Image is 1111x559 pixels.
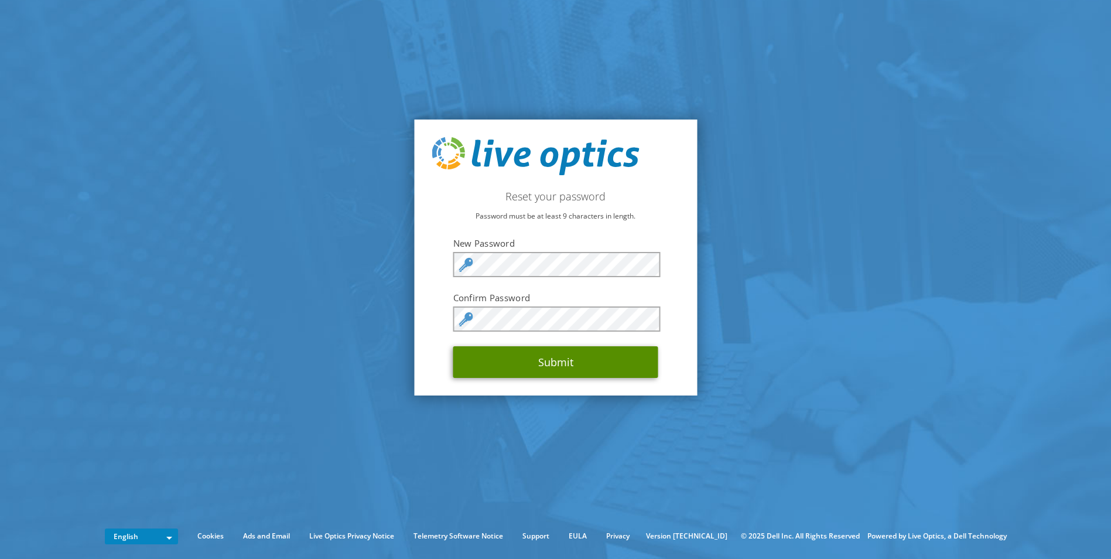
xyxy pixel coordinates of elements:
a: Privacy [597,530,638,543]
label: New Password [453,237,658,249]
li: Version [TECHNICAL_ID] [640,530,733,543]
p: Password must be at least 9 characters in length. [432,210,679,223]
h2: Reset your password [432,190,679,203]
label: Confirm Password [453,292,658,304]
a: Live Optics Privacy Notice [300,530,403,543]
a: EULA [560,530,596,543]
a: Cookies [189,530,233,543]
a: Support [514,530,558,543]
li: © 2025 Dell Inc. All Rights Reserved [735,530,866,543]
a: Telemetry Software Notice [405,530,512,543]
img: live_optics_svg.svg [432,137,639,176]
a: Ads and Email [234,530,299,543]
li: Powered by Live Optics, a Dell Technology [867,530,1007,543]
button: Submit [453,346,658,378]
